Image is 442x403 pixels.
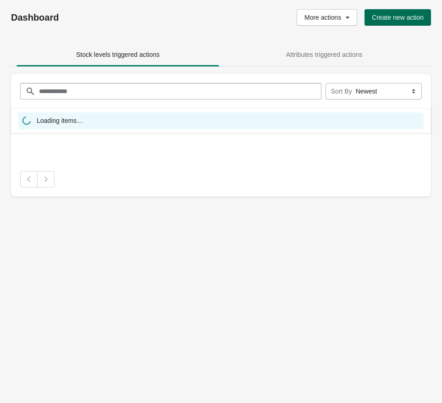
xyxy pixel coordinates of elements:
[372,14,424,21] span: Create new action
[297,9,357,26] button: More actions
[11,12,174,23] h1: Dashboard
[20,171,422,188] nav: Pagination
[365,9,431,26] button: Create new action
[76,51,160,58] span: Stock levels triggered actions
[286,51,363,58] span: Attributes triggered actions
[304,14,341,21] span: More actions
[37,116,83,127] span: Loading items…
